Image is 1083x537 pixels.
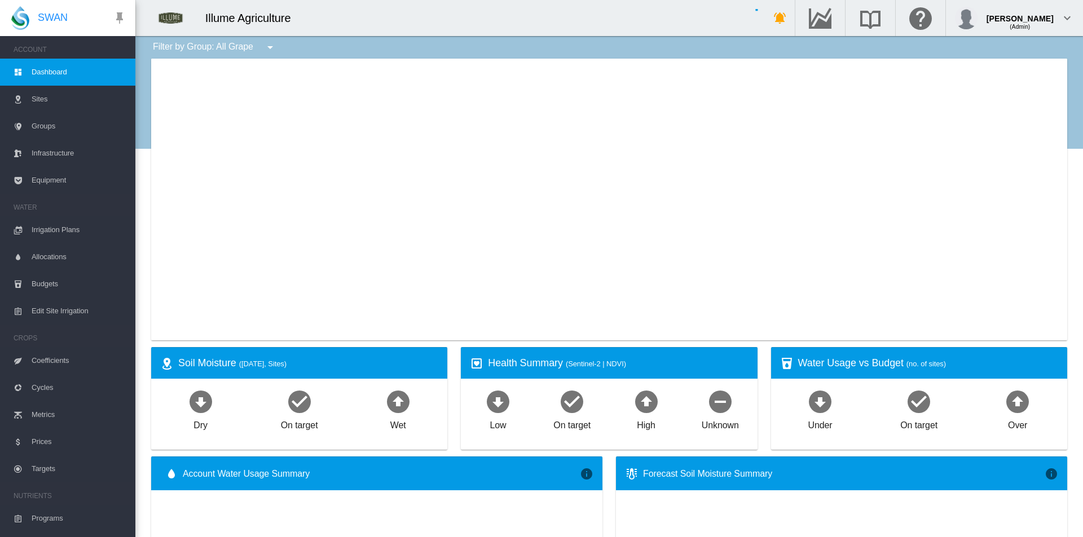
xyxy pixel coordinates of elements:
[113,11,126,25] md-icon: icon-pin
[769,7,791,29] button: icon-bell-ring
[281,415,318,432] div: On target
[239,360,287,368] span: ([DATE], Sites)
[1008,415,1027,432] div: Over
[14,329,126,347] span: CROPS
[32,86,126,113] span: Sites
[643,468,1045,480] div: Forecast Soil Moisture Summary
[900,415,937,432] div: On target
[32,167,126,194] span: Equipment
[32,140,126,167] span: Infrastructure
[32,59,126,86] span: Dashboard
[490,415,506,432] div: Low
[558,388,585,415] md-icon: icon-checkbox-marked-circle
[32,270,126,298] span: Budgets
[625,467,639,481] md-icon: icon-thermometer-lines
[165,467,178,481] md-icon: icon-water
[580,467,593,481] md-icon: icon-information
[553,415,591,432] div: On target
[32,113,126,140] span: Groups
[14,487,126,505] span: NUTRIENTS
[32,505,126,532] span: Programs
[707,388,734,415] md-icon: icon-minus-circle
[14,41,126,59] span: ACCOUNT
[385,388,412,415] md-icon: icon-arrow-up-bold-circle
[807,11,834,25] md-icon: Go to the Data Hub
[144,36,285,59] div: Filter by Group: All Grape
[259,36,281,59] button: icon-menu-down
[485,388,512,415] md-icon: icon-arrow-down-bold-circle
[807,388,834,415] md-icon: icon-arrow-down-bold-circle
[987,8,1054,20] div: [PERSON_NAME]
[32,401,126,428] span: Metrics
[193,415,208,432] div: Dry
[32,347,126,374] span: Coefficients
[780,357,794,370] md-icon: icon-cup-water
[178,356,438,370] div: Soil Moisture
[32,428,126,455] span: Prices
[566,360,626,368] span: (Sentinel-2 | NDVI)
[955,7,978,29] img: profile.jpg
[1010,24,1030,30] span: (Admin)
[906,360,946,368] span: (no. of sites)
[205,10,301,26] div: Illume Agriculture
[32,216,126,243] span: Irrigation Plans
[905,388,932,415] md-icon: icon-checkbox-marked-circle
[633,388,660,415] md-icon: icon-arrow-up-bold-circle
[14,198,126,216] span: WATER
[1004,388,1031,415] md-icon: icon-arrow-up-bold-circle
[286,388,313,415] md-icon: icon-checkbox-marked-circle
[160,357,174,370] md-icon: icon-map-marker-radius
[798,356,1058,370] div: Water Usage vs Budget
[1060,11,1074,25] md-icon: icon-chevron-down
[32,243,126,270] span: Allocations
[857,11,884,25] md-icon: Search the knowledge base
[907,11,934,25] md-icon: Click here for help
[488,356,748,370] div: Health Summary
[263,41,277,54] md-icon: icon-menu-down
[11,6,29,30] img: SWAN-Landscape-Logo-Colour-drop.png
[470,357,483,370] md-icon: icon-heart-box-outline
[32,374,126,401] span: Cycles
[32,298,126,325] span: Edit Site Irrigation
[808,415,833,432] div: Under
[183,468,580,480] span: Account Water Usage Summary
[187,388,214,415] md-icon: icon-arrow-down-bold-circle
[147,4,194,32] img: 8HeJbKGV1lKSAAAAAASUVORK5CYII=
[773,11,787,25] md-icon: icon-bell-ring
[38,11,68,25] span: SWAN
[1045,467,1058,481] md-icon: icon-information
[702,415,739,432] div: Unknown
[32,455,126,482] span: Targets
[637,415,655,432] div: High
[390,415,406,432] div: Wet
